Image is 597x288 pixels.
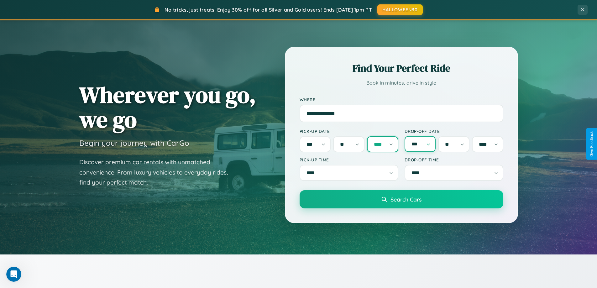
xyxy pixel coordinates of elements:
label: Where [300,97,503,102]
label: Pick-up Time [300,157,398,162]
label: Pick-up Date [300,128,398,134]
iframe: Intercom live chat [6,267,21,282]
p: Book in minutes, drive in style [300,78,503,87]
span: Search Cars [390,196,422,203]
button: HALLOWEEN30 [377,4,423,15]
h3: Begin your journey with CarGo [79,138,189,148]
span: No tricks, just treats! Enjoy 30% off for all Silver and Gold users! Ends [DATE] 1pm PT. [165,7,373,13]
label: Drop-off Date [405,128,503,134]
h1: Wherever you go, we go [79,82,256,132]
label: Drop-off Time [405,157,503,162]
h2: Find Your Perfect Ride [300,61,503,75]
button: Search Cars [300,190,503,208]
div: Give Feedback [589,131,594,157]
p: Discover premium car rentals with unmatched convenience. From luxury vehicles to everyday rides, ... [79,157,236,188]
